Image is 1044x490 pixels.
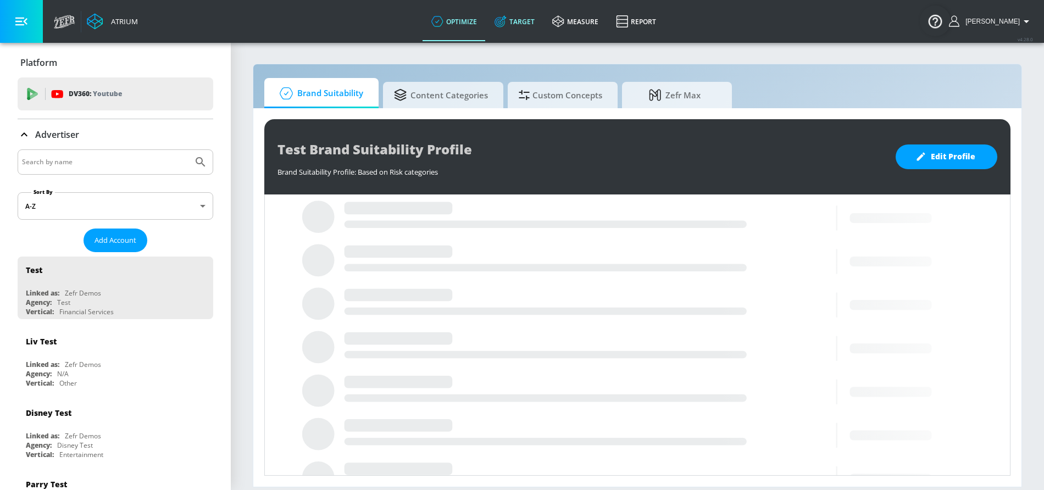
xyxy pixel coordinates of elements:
span: v 4.28.0 [1018,36,1033,42]
span: Edit Profile [918,150,975,164]
div: Zefr Demos [65,431,101,441]
div: Disney Test [57,441,93,450]
div: Entertainment [59,450,103,459]
div: Linked as: [26,431,59,441]
button: Add Account [84,229,147,252]
div: Brand Suitability Profile: Based on Risk categories [277,162,885,177]
p: Youtube [93,88,122,99]
a: optimize [423,2,486,41]
span: Brand Suitability [275,80,363,107]
div: Financial Services [59,307,114,316]
input: Search by name [22,155,188,169]
div: DV360: Youtube [18,77,213,110]
span: Add Account [95,234,136,247]
div: Other [59,378,77,388]
div: Zefr Demos [65,360,101,369]
span: login as: samantha.yip@zefr.com [961,18,1020,25]
span: Zefr Max [633,82,717,108]
div: Atrium [107,16,138,26]
span: Custom Concepts [519,82,602,108]
div: Agency: [26,298,52,307]
button: [PERSON_NAME] [949,15,1033,28]
div: TestLinked as:Zefr DemosAgency:TestVertical:Financial Services [18,257,213,319]
div: Zefr Demos [65,288,101,298]
div: Parry Test [26,479,67,489]
div: Test [57,298,70,307]
div: Agency: [26,441,52,450]
button: Edit Profile [896,144,997,169]
a: Atrium [87,13,138,30]
div: Vertical: [26,307,54,316]
p: DV360: [69,88,122,100]
div: Linked as: [26,288,59,298]
a: Target [486,2,543,41]
div: Liv TestLinked as:Zefr DemosAgency:N/AVertical:Other [18,328,213,391]
p: Platform [20,57,57,69]
div: Agency: [26,369,52,378]
span: Content Categories [394,82,488,108]
div: Platform [18,47,213,78]
div: Advertiser [18,119,213,150]
label: Sort By [31,188,55,196]
div: A-Z [18,192,213,220]
p: Advertiser [35,129,79,141]
div: Vertical: [26,450,54,459]
div: Disney TestLinked as:Zefr DemosAgency:Disney TestVertical:Entertainment [18,399,213,462]
div: Disney Test [26,408,71,418]
button: Open Resource Center [920,5,951,36]
a: measure [543,2,607,41]
div: Vertical: [26,378,54,388]
div: Liv Test [26,336,57,347]
div: Linked as: [26,360,59,369]
div: N/A [57,369,69,378]
div: Test [26,265,42,275]
a: Report [607,2,665,41]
